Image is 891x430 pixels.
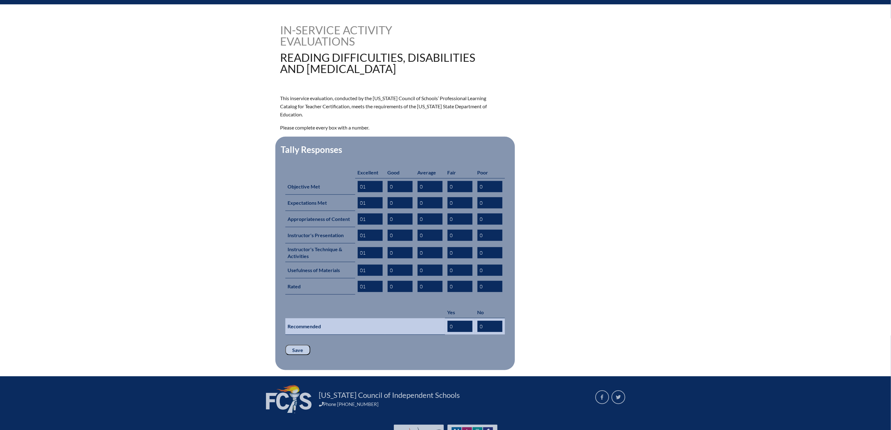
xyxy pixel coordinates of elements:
th: Objective Met [285,178,355,195]
p: This inservice evaluation, conducted by the [US_STATE] Council of Schools’ Professional Learning ... [280,94,500,119]
th: Rated [285,278,355,295]
th: Recommended [285,318,445,335]
th: Average [415,167,445,178]
th: Usefulness of Materials [285,262,355,278]
h1: In-service Activity Evaluations [280,24,406,47]
th: Fair [445,167,475,178]
th: Instructor's Technique & Activities [285,243,355,262]
th: Excellent [355,167,385,178]
p: Please complete every box with a number. [280,124,500,132]
th: Expectations Met [285,195,355,211]
div: Phone [PHONE_NUMBER] [319,401,588,407]
th: Poor [475,167,505,178]
th: Yes [445,306,475,318]
img: FCIS_logo_white [266,385,312,413]
h1: Reading Difficulties, Disabilities and [MEDICAL_DATA] [280,52,485,74]
th: Appropriateness of Content [285,211,355,227]
input: Save [285,345,310,355]
th: Good [385,167,415,178]
legend: Tally Responses [280,144,343,155]
a: [US_STATE] Council of Independent Schools [317,390,462,400]
th: Instructor's Presentation [285,227,355,243]
th: No [475,306,505,318]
